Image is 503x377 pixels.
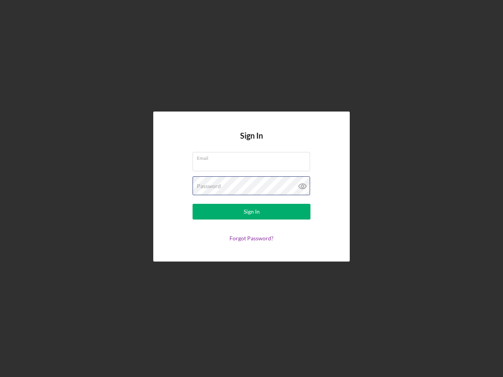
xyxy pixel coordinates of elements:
[197,152,310,161] label: Email
[244,204,260,220] div: Sign In
[193,204,310,220] button: Sign In
[240,131,263,152] h4: Sign In
[229,235,274,242] a: Forgot Password?
[197,183,221,189] label: Password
